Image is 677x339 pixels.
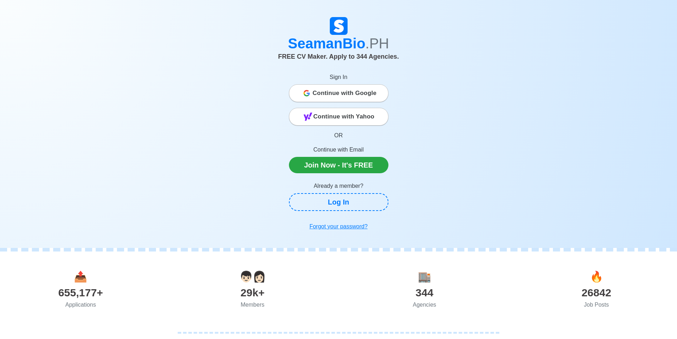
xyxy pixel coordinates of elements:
[289,145,388,154] p: Continue with Email
[289,84,388,102] button: Continue with Google
[289,131,388,140] p: OR
[141,35,536,52] h1: SeamanBio
[289,157,388,173] a: Join Now - It's FREE
[278,53,399,60] span: FREE CV Maker. Apply to 344 Agencies.
[313,110,375,124] span: Continue with Yahoo
[330,17,348,35] img: Logo
[289,193,388,211] a: Log In
[167,301,339,309] div: Members
[339,301,511,309] div: Agencies
[418,271,431,282] span: agencies
[74,271,87,282] span: applications
[313,86,377,100] span: Continue with Google
[365,36,389,51] span: .PH
[590,271,603,282] span: jobs
[310,223,368,229] u: Forgot your password?
[289,182,388,190] p: Already a member?
[289,108,388,126] button: Continue with Yahoo
[167,285,339,301] div: 29k+
[240,271,266,282] span: users
[339,285,511,301] div: 344
[289,219,388,234] a: Forgot your password?
[289,73,388,81] p: Sign In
